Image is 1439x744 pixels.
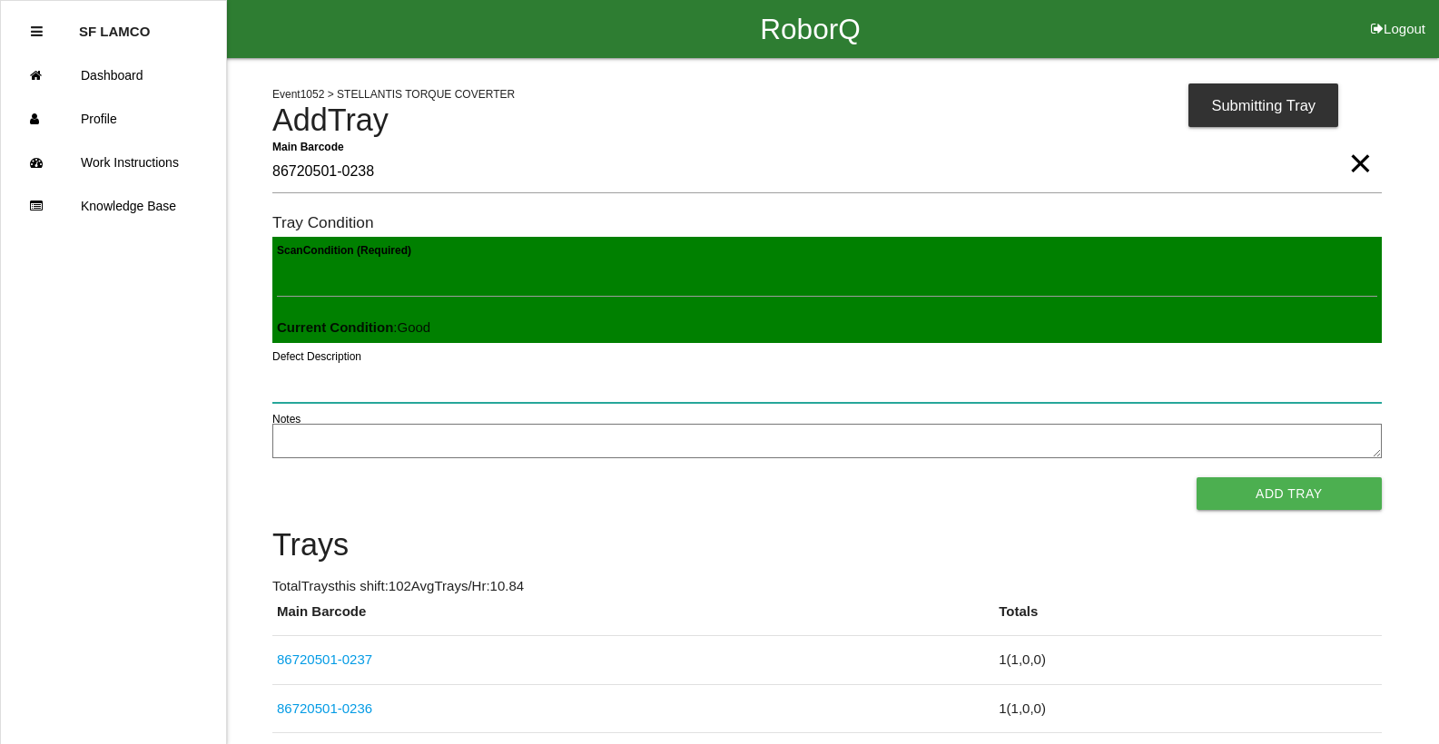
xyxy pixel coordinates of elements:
[272,576,1382,597] p: Total Trays this shift: 102 Avg Trays /Hr: 10.84
[1,54,226,97] a: Dashboard
[272,152,1382,193] input: Required
[277,244,411,257] b: Scan Condition (Required)
[31,10,43,54] div: Close
[1,184,226,228] a: Knowledge Base
[272,528,1382,563] h4: Trays
[1188,83,1338,127] div: Submitting Tray
[1,97,226,141] a: Profile
[1197,477,1382,510] button: Add Tray
[79,10,150,39] p: SF LAMCO
[994,684,1381,733] td: 1 ( 1 , 0 , 0 )
[272,602,994,636] th: Main Barcode
[272,214,1382,231] h6: Tray Condition
[272,140,344,152] b: Main Barcode
[277,651,372,667] a: 86720501-0237
[1348,127,1372,163] span: Clear Input
[1,141,226,184] a: Work Instructions
[272,348,361,365] label: Defect Description
[277,319,430,335] span: : Good
[272,411,301,427] label: Notes
[272,88,515,101] span: Event 1052 > STELLANTIS TORQUE COVERTER
[277,319,393,335] b: Current Condition
[272,103,1382,138] h4: Add Tray
[277,700,372,716] a: 86720501-0236
[994,602,1381,636] th: Totals
[994,636,1381,685] td: 1 ( 1 , 0 , 0 )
